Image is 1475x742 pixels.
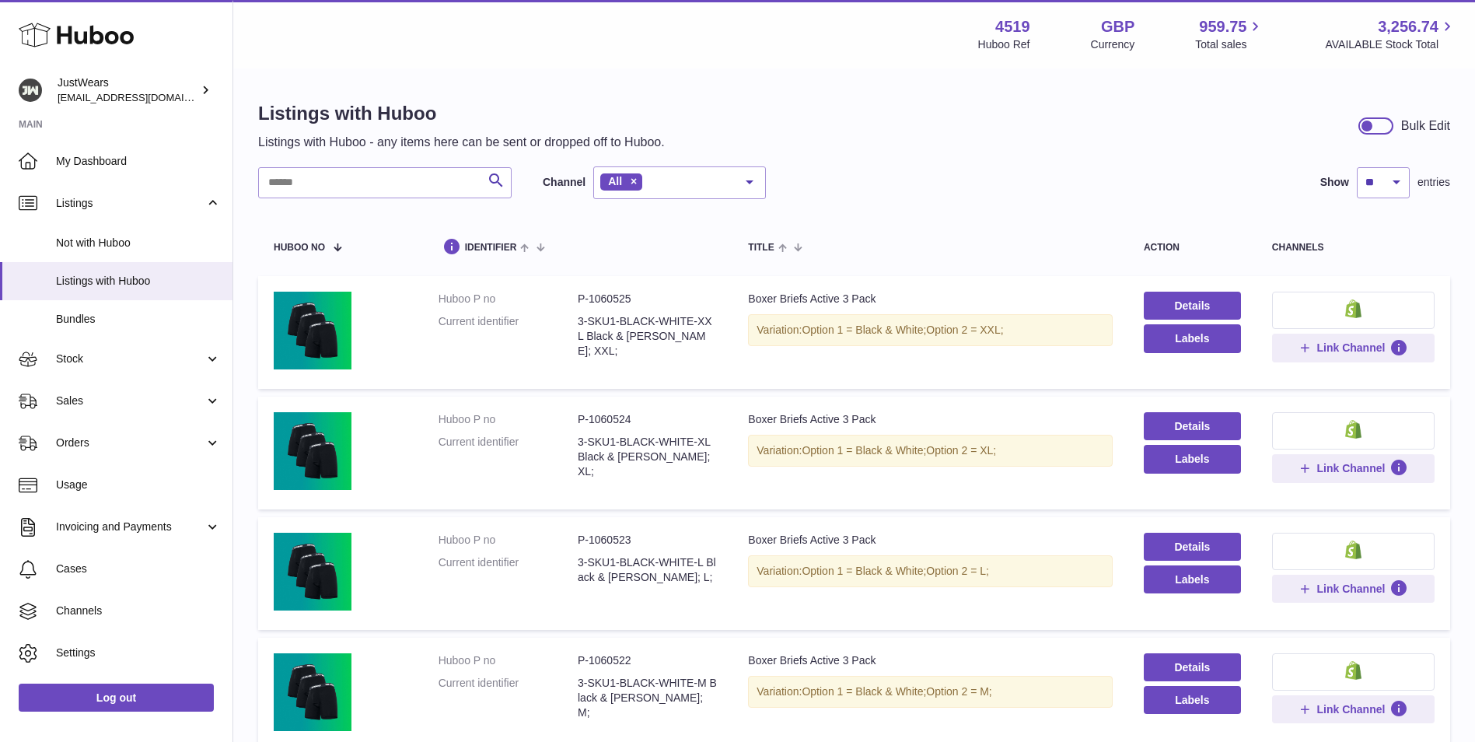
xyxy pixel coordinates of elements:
[1316,582,1385,596] span: Link Channel
[56,312,221,327] span: Bundles
[578,314,717,359] dd: 3-SKU1-BLACK-WHITE-XXL Black & [PERSON_NAME]; XXL;
[1345,420,1361,439] img: shopify-small.png
[439,676,578,720] dt: Current identifier
[274,292,351,369] img: Boxer Briefs Active 3 Pack
[748,555,1113,587] div: Variation:
[748,243,774,253] span: title
[543,175,585,190] label: Channel
[1325,16,1456,52] a: 3,256.74 AVAILABLE Stock Total
[748,412,1113,427] div: Boxer Briefs Active 3 Pack
[274,243,325,253] span: Huboo no
[439,292,578,306] dt: Huboo P no
[439,533,578,548] dt: Huboo P no
[1272,575,1435,603] button: Link Channel
[58,75,197,105] div: JustWears
[56,154,221,169] span: My Dashboard
[578,292,717,306] dd: P-1060525
[58,91,229,103] span: [EMAIL_ADDRESS][DOMAIN_NAME]
[439,435,578,479] dt: Current identifier
[802,324,926,336] span: Option 1 = Black & White;
[802,685,926,698] span: Option 1 = Black & White;
[748,676,1113,708] div: Variation:
[439,555,578,585] dt: Current identifier
[1325,37,1456,52] span: AVAILABLE Stock Total
[1272,454,1435,482] button: Link Channel
[578,533,717,548] dd: P-1060523
[56,478,221,492] span: Usage
[56,520,204,534] span: Invoicing and Payments
[748,314,1113,346] div: Variation:
[1378,16,1438,37] span: 3,256.74
[978,37,1030,52] div: Huboo Ref
[1316,702,1385,716] span: Link Channel
[439,314,578,359] dt: Current identifier
[1417,175,1450,190] span: entries
[1272,334,1435,362] button: Link Channel
[1144,243,1241,253] div: action
[19,684,214,712] a: Log out
[1316,461,1385,475] span: Link Channel
[274,533,351,611] img: Boxer Briefs Active 3 Pack
[56,394,204,408] span: Sales
[1345,541,1361,559] img: shopify-small.png
[274,653,351,731] img: Boxer Briefs Active 3 Pack
[1144,653,1241,681] a: Details
[748,533,1113,548] div: Boxer Briefs Active 3 Pack
[748,653,1113,668] div: Boxer Briefs Active 3 Pack
[1091,37,1135,52] div: Currency
[578,676,717,720] dd: 3-SKU1-BLACK-WHITE-M Black & [PERSON_NAME]; M;
[578,435,717,479] dd: 3-SKU1-BLACK-WHITE-XL Black & [PERSON_NAME]; XL;
[926,444,996,457] span: Option 2 = XL;
[56,274,221,289] span: Listings with Huboo
[1316,341,1385,355] span: Link Channel
[56,352,204,366] span: Stock
[1272,695,1435,723] button: Link Channel
[56,646,221,660] span: Settings
[1345,661,1361,680] img: shopify-small.png
[56,562,221,576] span: Cases
[578,555,717,585] dd: 3-SKU1-BLACK-WHITE-L Black & [PERSON_NAME]; L;
[1195,16,1264,52] a: 959.75 Total sales
[19,79,42,102] img: internalAdmin-4519@internal.huboo.com
[1144,292,1241,320] a: Details
[1272,243,1435,253] div: channels
[748,435,1113,467] div: Variation:
[578,412,717,427] dd: P-1060524
[439,412,578,427] dt: Huboo P no
[1144,565,1241,593] button: Labels
[926,324,1003,336] span: Option 2 = XXL;
[56,196,204,211] span: Listings
[274,412,351,490] img: Boxer Briefs Active 3 Pack
[802,565,926,577] span: Option 1 = Black & White;
[258,101,665,126] h1: Listings with Huboo
[1144,445,1241,473] button: Labels
[56,604,221,618] span: Channels
[578,653,717,668] dd: P-1060522
[1144,412,1241,440] a: Details
[1320,175,1349,190] label: Show
[1401,117,1450,135] div: Bulk Edit
[1199,16,1246,37] span: 959.75
[608,175,622,187] span: All
[1144,324,1241,352] button: Labels
[1195,37,1264,52] span: Total sales
[56,436,204,450] span: Orders
[802,444,926,457] span: Option 1 = Black & White;
[1144,533,1241,561] a: Details
[258,134,665,151] p: Listings with Huboo - any items here can be sent or dropped off to Huboo.
[926,565,989,577] span: Option 2 = L;
[995,16,1030,37] strong: 4519
[1345,299,1361,318] img: shopify-small.png
[926,685,991,698] span: Option 2 = M;
[439,653,578,668] dt: Huboo P no
[748,292,1113,306] div: Boxer Briefs Active 3 Pack
[56,236,221,250] span: Not with Huboo
[465,243,517,253] span: identifier
[1101,16,1134,37] strong: GBP
[1144,686,1241,714] button: Labels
